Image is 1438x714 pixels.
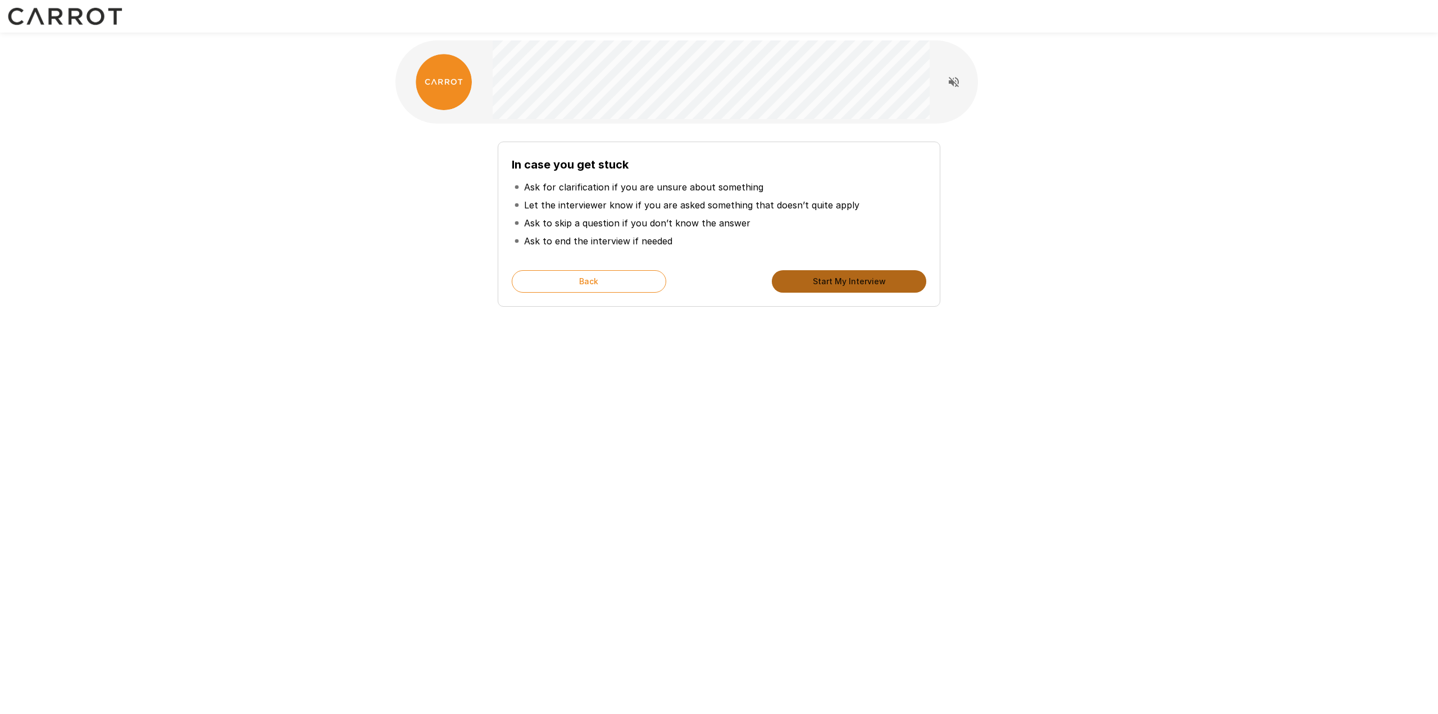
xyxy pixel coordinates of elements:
b: In case you get stuck [512,158,629,171]
p: Let the interviewer know if you are asked something that doesn’t quite apply [524,198,859,212]
p: Ask to end the interview if needed [524,234,672,248]
button: Read questions aloud [943,71,965,93]
p: Ask for clarification if you are unsure about something [524,180,763,194]
button: Back [512,270,666,293]
img: carrot_logo.png [416,54,472,110]
p: Ask to skip a question if you don’t know the answer [524,216,750,230]
button: Start My Interview [772,270,926,293]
